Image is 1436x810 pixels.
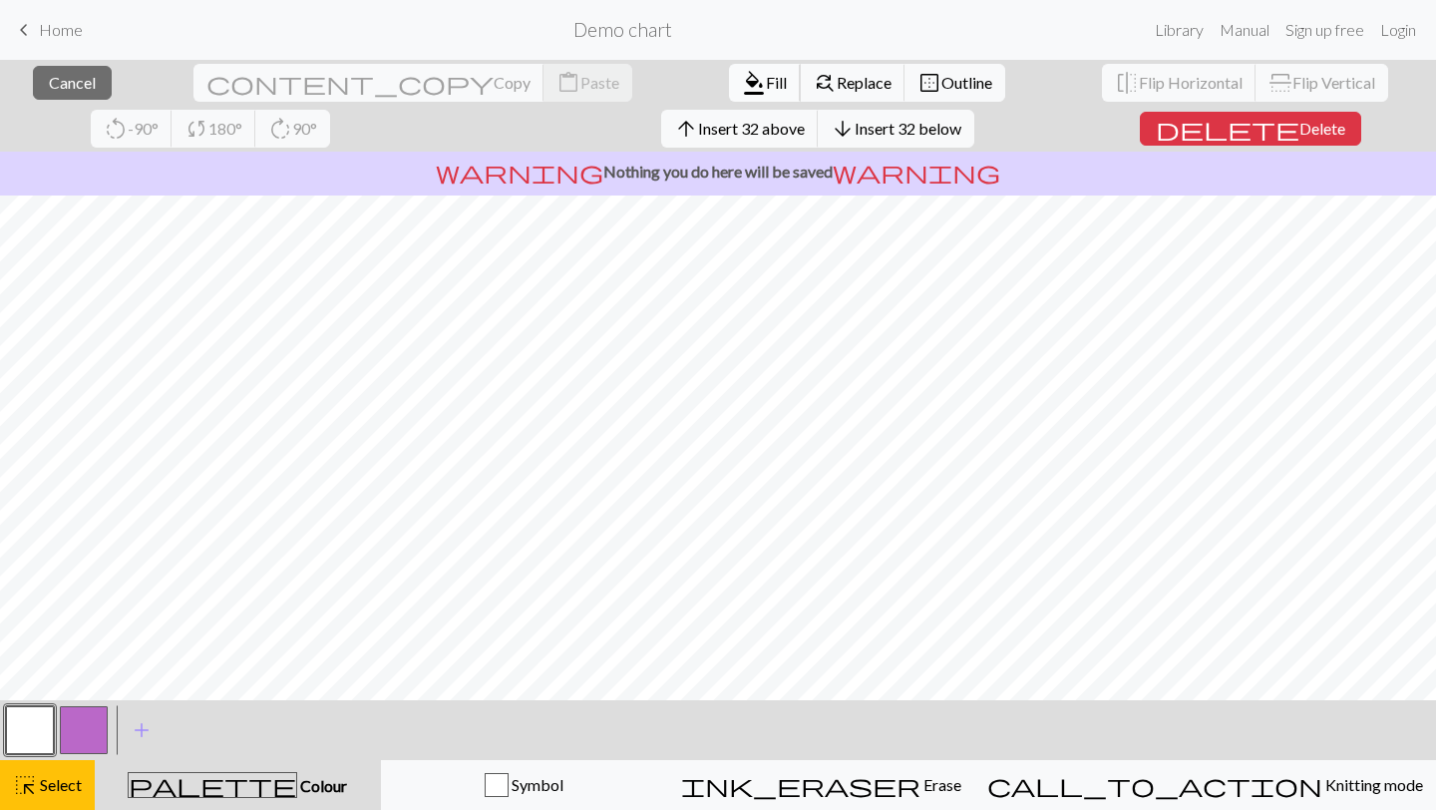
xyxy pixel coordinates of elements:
[1102,64,1256,102] button: Flip Horizontal
[1299,119,1345,138] span: Delete
[698,119,805,138] span: Insert 32 above
[904,64,1005,102] button: Outline
[1156,115,1299,143] span: delete
[742,69,766,97] span: format_color_fill
[681,771,920,799] span: ink_eraser
[1147,10,1212,50] a: Library
[668,760,974,810] button: Erase
[13,771,37,799] span: highlight_alt
[206,69,494,97] span: content_copy
[1140,112,1361,146] button: Delete
[128,119,159,138] span: -90°
[1277,10,1372,50] a: Sign up free
[8,160,1428,184] p: Nothing you do here will be saved
[837,73,892,92] span: Replace
[818,110,974,148] button: Insert 32 below
[1139,73,1243,92] span: Flip Horizontal
[37,775,82,794] span: Select
[1372,10,1424,50] a: Login
[494,73,531,92] span: Copy
[381,760,668,810] button: Symbol
[831,115,855,143] span: arrow_downward
[49,73,96,92] span: Cancel
[766,73,787,92] span: Fill
[917,69,941,97] span: border_outer
[1212,10,1277,50] a: Manual
[39,20,83,39] span: Home
[987,771,1322,799] span: call_to_action
[509,775,563,794] span: Symbol
[729,64,801,102] button: Fill
[12,13,83,47] a: Home
[855,119,961,138] span: Insert 32 below
[172,110,256,148] button: 180°
[573,18,672,41] h2: Demo chart
[1115,69,1139,97] span: flip
[974,760,1436,810] button: Knitting mode
[920,775,961,794] span: Erase
[104,115,128,143] span: rotate_left
[130,716,154,744] span: add
[129,771,296,799] span: palette
[91,110,173,148] button: -90°
[833,158,1000,186] span: warning
[1256,64,1388,102] button: Flip Vertical
[33,66,112,100] button: Cancel
[674,115,698,143] span: arrow_upward
[268,115,292,143] span: rotate_right
[1322,775,1423,794] span: Knitting mode
[95,760,381,810] button: Colour
[1292,73,1375,92] span: Flip Vertical
[1266,71,1294,95] span: flip
[208,119,242,138] span: 180°
[12,16,36,44] span: keyboard_arrow_left
[255,110,330,148] button: 90°
[813,69,837,97] span: find_replace
[661,110,819,148] button: Insert 32 above
[193,64,544,102] button: Copy
[436,158,603,186] span: warning
[292,119,317,138] span: 90°
[941,73,992,92] span: Outline
[184,115,208,143] span: sync
[297,776,347,795] span: Colour
[800,64,905,102] button: Replace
